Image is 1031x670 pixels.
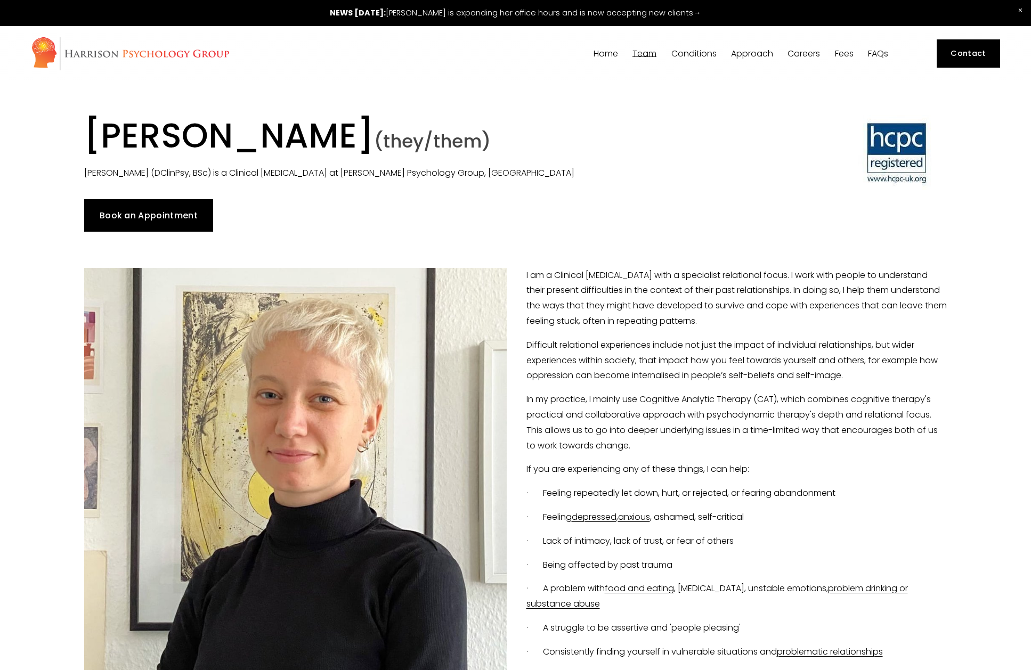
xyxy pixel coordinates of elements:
a: Home [594,48,618,59]
p: · Consistently finding yourself in vulnerable situations and [84,644,947,660]
span: (they/them) [374,128,491,154]
a: Contact [937,39,1000,68]
p: I am a Clinical [MEDICAL_DATA] with a specialist relational focus. I work with people to understa... [84,268,947,329]
p: Difficult relational experiences include not just the impact of individual relationships, but wid... [84,338,947,383]
a: FAQs [868,48,888,59]
a: folder dropdown [632,48,656,59]
p: In my practice, I mainly use Cognitive Analytic Therapy (CAT), which combines cognitive therapy's... [84,392,947,453]
p: · A problem with , [MEDICAL_DATA], unstable emotions, [84,581,947,612]
p: · Being affected by past trauma [84,558,947,573]
a: Book an Appointment [84,199,214,231]
a: anxious [618,511,650,523]
span: Conditions [671,50,717,58]
p: · Feeling , , ashamed, self-critical [84,510,947,525]
span: Team [632,50,656,58]
a: depressed [572,511,616,523]
a: food and eating [605,582,674,594]
p: If you are experiencing any of these things, I can help: [84,462,947,477]
p: · Feeling repeatedly let down, hurt, or rejected, or fearing abandonment [84,486,947,501]
p: [PERSON_NAME] (DClinPsy, BSc) is a Clinical [MEDICAL_DATA] at [PERSON_NAME] Psychology Group, [GE... [84,166,727,181]
a: folder dropdown [671,48,717,59]
a: problematic relationships [777,646,883,658]
a: Fees [835,48,854,59]
span: Approach [731,50,773,58]
a: folder dropdown [731,48,773,59]
h1: [PERSON_NAME] [84,115,727,162]
p: · A struggle to be assertive and 'people pleasing' [84,620,947,636]
img: Harrison Psychology Group [31,36,230,71]
p: · Lack of intimacy, lack of trust, or fear of others [84,534,947,549]
a: Careers [788,48,820,59]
